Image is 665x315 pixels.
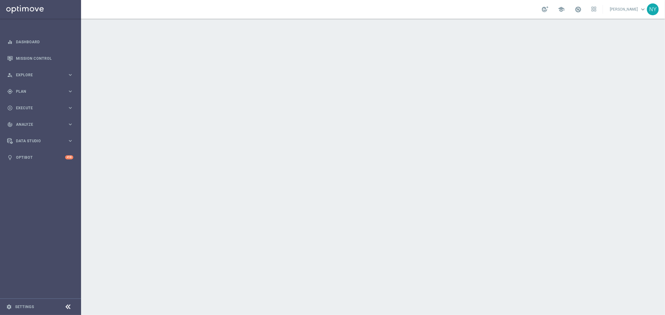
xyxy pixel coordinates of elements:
[16,123,67,126] span: Analyze
[7,122,67,127] div: Analyze
[7,89,67,94] div: Plan
[7,56,74,61] button: Mission Control
[7,40,74,45] button: equalizer Dashboard
[6,304,12,310] i: settings
[15,305,34,309] a: Settings
[16,139,67,143] span: Data Studio
[7,105,67,111] div: Execute
[7,139,74,143] button: Data Studio keyboard_arrow_right
[7,73,74,78] button: person_search Explore keyboard_arrow_right
[67,121,73,127] i: keyboard_arrow_right
[7,34,73,50] div: Dashboard
[65,155,73,159] div: +10
[7,149,73,166] div: Optibot
[7,89,74,94] button: gps_fixed Plan keyboard_arrow_right
[7,72,13,78] i: person_search
[16,50,73,67] a: Mission Control
[7,155,13,160] i: lightbulb
[647,3,659,15] div: NY
[7,39,13,45] i: equalizer
[67,72,73,78] i: keyboard_arrow_right
[67,105,73,111] i: keyboard_arrow_right
[16,149,65,166] a: Optibot
[7,155,74,160] button: lightbulb Optibot +10
[639,6,646,13] span: keyboard_arrow_down
[7,106,74,110] button: play_circle_outline Execute keyboard_arrow_right
[7,72,67,78] div: Explore
[16,34,73,50] a: Dashboard
[16,106,67,110] span: Execute
[7,50,73,67] div: Mission Control
[558,6,565,13] span: school
[609,5,647,14] a: [PERSON_NAME]keyboard_arrow_down
[16,90,67,93] span: Plan
[16,73,67,77] span: Explore
[67,88,73,94] i: keyboard_arrow_right
[67,138,73,144] i: keyboard_arrow_right
[7,122,74,127] button: track_changes Analyze keyboard_arrow_right
[7,105,13,111] i: play_circle_outline
[7,122,13,127] i: track_changes
[7,138,67,144] div: Data Studio
[7,89,13,94] i: gps_fixed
